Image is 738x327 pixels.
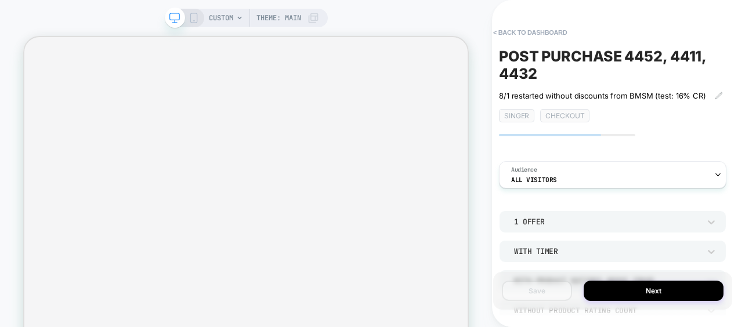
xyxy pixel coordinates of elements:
span: Audience [511,166,537,174]
button: Save [502,281,572,301]
span: checkout [540,109,589,122]
span: 8/1 restarted without discounts from BMSM (test: 16% CR) [499,91,706,100]
span: All Visitors [511,176,557,184]
span: Theme: MAIN [256,9,301,27]
button: Next [584,281,723,301]
span: POST PURCHASE 4452, 4411, 4432 [499,48,726,82]
button: < back to dashboard [487,23,573,42]
div: With Timer [514,246,700,256]
div: 1 Offer [514,217,700,227]
span: CUSTOM [209,9,233,27]
span: Singer [499,109,534,122]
